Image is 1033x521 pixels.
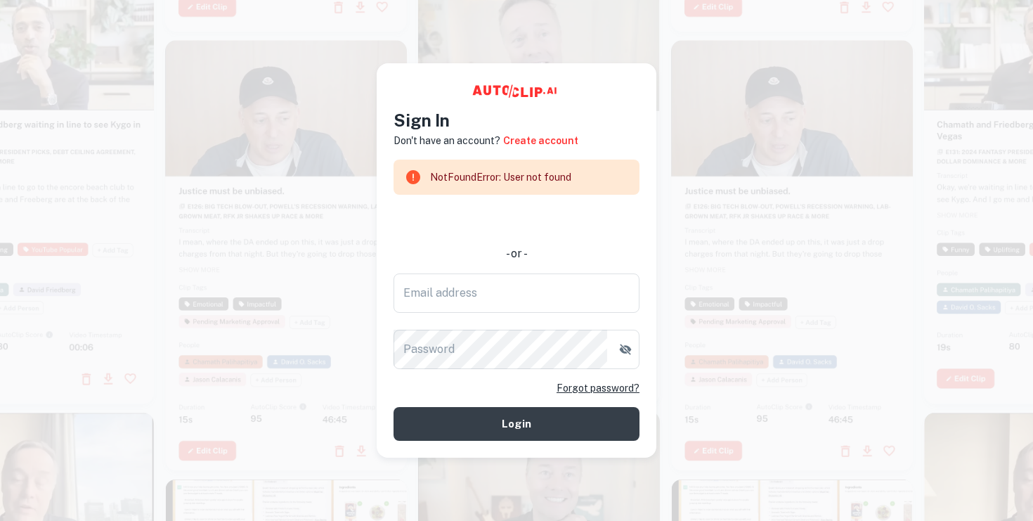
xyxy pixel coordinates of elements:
[557,380,639,396] a: Forgot password?
[430,164,571,191] div: NotFoundError: User not found
[386,205,647,236] iframe: “使用 Google 账号登录”按钮
[394,108,639,133] h4: Sign In
[394,245,639,262] div: - or -
[503,133,578,148] a: Create account
[394,133,500,148] p: Don't have an account?
[394,407,639,441] button: Login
